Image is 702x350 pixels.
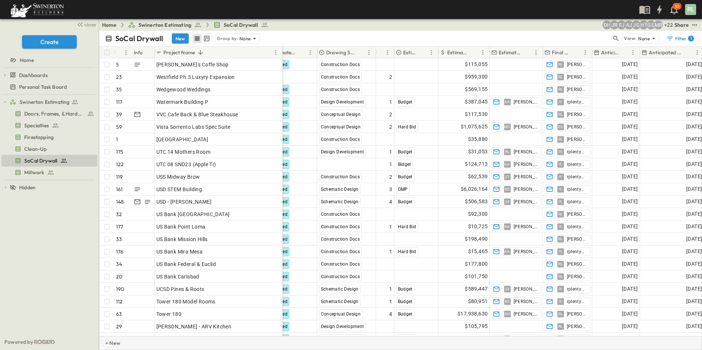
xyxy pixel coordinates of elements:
span: RL [558,114,563,114]
a: Home [102,21,116,29]
span: Wedgewood Weddings [156,86,211,93]
span: Millwork [24,169,44,176]
span: 1 [389,248,392,255]
span: SoCal Drywall [224,21,258,29]
p: 190 [116,285,124,293]
p: SoCal Drywall [115,33,163,44]
button: New [172,33,189,44]
span: Westfield Ph.3 Luxyry Expansion [156,73,235,81]
span: USD STEM Building [156,186,202,193]
span: [PERSON_NAME] [514,286,538,292]
span: [PERSON_NAME] [567,236,587,242]
button: Menu [478,48,487,57]
span: [PERSON_NAME] [567,274,587,280]
span: [DATE] [686,247,702,256]
p: 23 [116,73,122,81]
span: [PERSON_NAME] [514,186,538,192]
p: None [638,35,650,42]
span: [PERSON_NAME] [514,299,538,305]
span: 2 [389,111,392,118]
p: None [239,35,251,42]
span: [GEOGRAPHIC_DATA] [156,136,209,143]
span: [DATE] [622,85,638,94]
a: Home [1,55,96,65]
span: RL [558,139,563,139]
span: $6,026,164 [461,185,488,193]
span: $506,583 [465,197,488,206]
button: RL [684,3,697,16]
div: Gerrad Gerber (gerrad.gerber@swinerton.com) [647,21,655,29]
span: [DATE] [686,73,702,81]
span: [PERSON_NAME] [567,62,587,68]
span: [PERSON_NAME] [567,136,587,142]
span: Hard Bid [398,249,416,254]
span: Conceptual Design [321,124,361,130]
span: [DATE] [686,60,702,69]
span: [DATE] [622,172,638,181]
button: row view [193,34,202,43]
span: [DATE] [622,60,638,69]
button: Sort [298,48,306,56]
span: [DATE] [622,210,638,218]
p: 148 [116,198,124,205]
span: US Bank Carlsbad [156,273,199,280]
a: Firestopping [1,132,96,142]
span: $177,800 [465,260,488,268]
span: Doors, Frames, & Hardware [24,110,84,117]
span: Construction Docs [321,224,360,229]
span: Swinerton Estimating [19,98,69,106]
span: rplentywou [567,286,587,292]
span: $387,045 [465,98,488,106]
div: # [114,47,133,58]
span: Hard Bid [398,224,416,229]
button: Sort [573,48,581,56]
p: 30 [674,4,680,10]
button: Menu [427,48,436,57]
div: Anthony Jimenez (anthony.jimenez@swinerton.com) [625,21,633,29]
span: RL [558,64,563,65]
span: [DATE] [622,98,638,106]
div: Francisco J. Sanchez (frsanchez@swinerton.com) [617,21,626,29]
span: [PERSON_NAME]'s Coffe Shop [156,61,229,68]
span: [DATE] [622,123,638,131]
span: [PERSON_NAME] [567,112,587,117]
button: Filter1 [663,33,696,44]
span: US Bank Point Loma [156,223,206,230]
span: [DATE] [622,285,638,293]
span: [DATE] [622,297,638,306]
span: 2 [389,73,392,81]
span: $92,300 [468,210,488,218]
div: Jorge Garcia (jorgarcia@swinerton.com) [632,21,641,29]
span: GMP [398,187,408,192]
button: Menu [122,48,130,57]
p: 119 [116,173,123,181]
div: RL [685,4,696,15]
span: $569,155 [465,85,488,94]
span: [DATE] [686,210,702,218]
span: $15,465 [468,247,488,256]
span: [PERSON_NAME] [514,149,538,155]
span: 3 [389,186,392,193]
span: [DATE] [686,222,702,231]
button: Menu [532,48,540,57]
p: 20 [116,273,122,280]
p: Group by: [217,35,238,42]
span: [PERSON_NAME] [567,211,587,217]
span: [DATE] [686,272,702,281]
span: [DATE] [686,160,702,168]
span: Budget [398,174,413,179]
span: $62,539 [468,172,488,181]
button: Sort [419,48,427,56]
p: View: [624,34,637,43]
button: Sort [196,48,205,56]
